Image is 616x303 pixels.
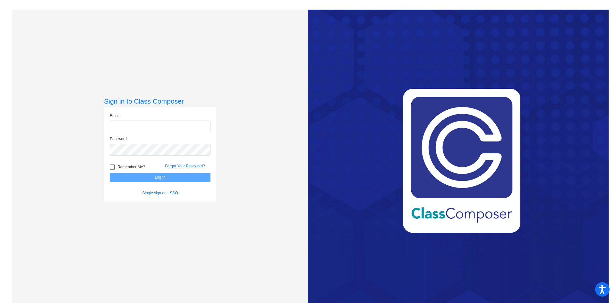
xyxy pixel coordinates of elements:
a: Single sign on - SSO [142,191,178,195]
h3: Sign in to Class Composer [104,97,216,105]
span: Remember Me? [117,163,145,171]
a: Forgot Your Password? [165,164,205,168]
label: Email [110,113,119,119]
button: Log In [110,173,210,182]
label: Password [110,136,127,142]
